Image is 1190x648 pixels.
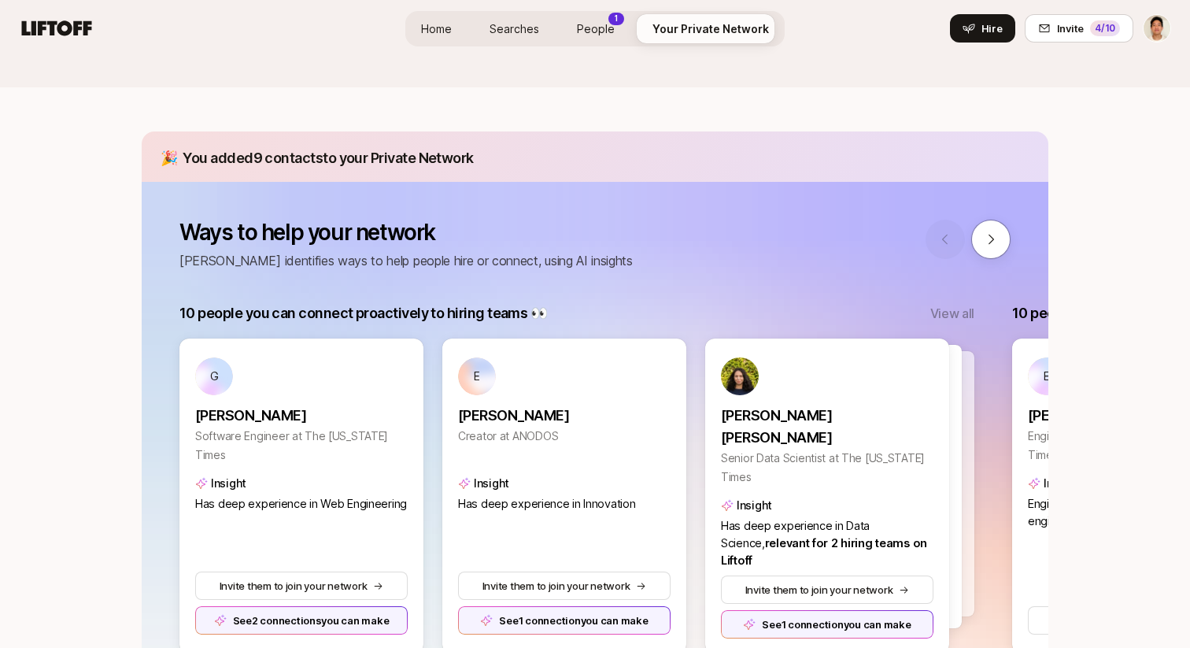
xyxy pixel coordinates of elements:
span: Home [421,20,452,37]
a: Home [408,14,464,43]
p: E [474,367,480,386]
p: 1 [615,13,618,24]
button: Invite them to join your network [458,572,671,600]
p: Insight [1044,474,1079,493]
button: Invite4/10 [1025,14,1133,43]
div: 4 /10 [1090,20,1120,36]
p: Senior Data Scientist at The [US_STATE] Times [721,449,933,487]
p: Software Engineer at The [US_STATE] Times [195,427,408,465]
span: Has deep experience in Innovation [458,497,635,511]
p: E [1044,367,1050,386]
span: Invite [1057,20,1084,36]
img: Jeremy Chen [1144,15,1170,42]
p: Creator at ANODOS [458,427,671,446]
a: Searches [477,14,552,43]
button: Hire [950,14,1015,43]
p: [PERSON_NAME] [458,405,671,427]
a: [PERSON_NAME] [195,395,408,427]
span: Hire [981,20,1003,36]
a: Your Private Network [640,14,782,43]
img: e01d0d50_355a_430a_b581_a8feec257836.jpg [721,357,759,395]
p: Insight [474,474,509,493]
p: Ways to help your network [179,220,633,245]
span: Has deep experience in Web Engineering [195,497,407,511]
button: Invite them to join your network [721,576,933,604]
a: G [195,357,408,395]
span: Has deep experience in Data Science, [721,519,870,550]
button: View all [930,303,974,324]
a: E [458,357,671,395]
span: Your Private Network [652,20,769,37]
span: People [577,20,615,37]
button: Invite them to join your network [195,572,408,600]
p: Insight [737,496,772,515]
p: [PERSON_NAME] identifies ways to help people hire or connect, using AI insights [179,250,633,271]
p: [PERSON_NAME] [195,405,408,427]
p: 10 people you can connect proactively to hiring teams 👀 [179,302,547,324]
span: Searches [490,20,539,37]
p: Insight [211,474,246,493]
button: Jeremy Chen [1143,14,1171,43]
span: relevant for 2 hiring teams on Liftoff [721,536,927,568]
a: [PERSON_NAME] [458,395,671,427]
p: 🎉 You added 9 contacts to your Private Network [161,147,1036,169]
p: G [210,367,219,386]
a: People1 [564,14,627,43]
a: [PERSON_NAME] [PERSON_NAME] [721,395,933,449]
p: [PERSON_NAME] [PERSON_NAME] [721,405,933,449]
